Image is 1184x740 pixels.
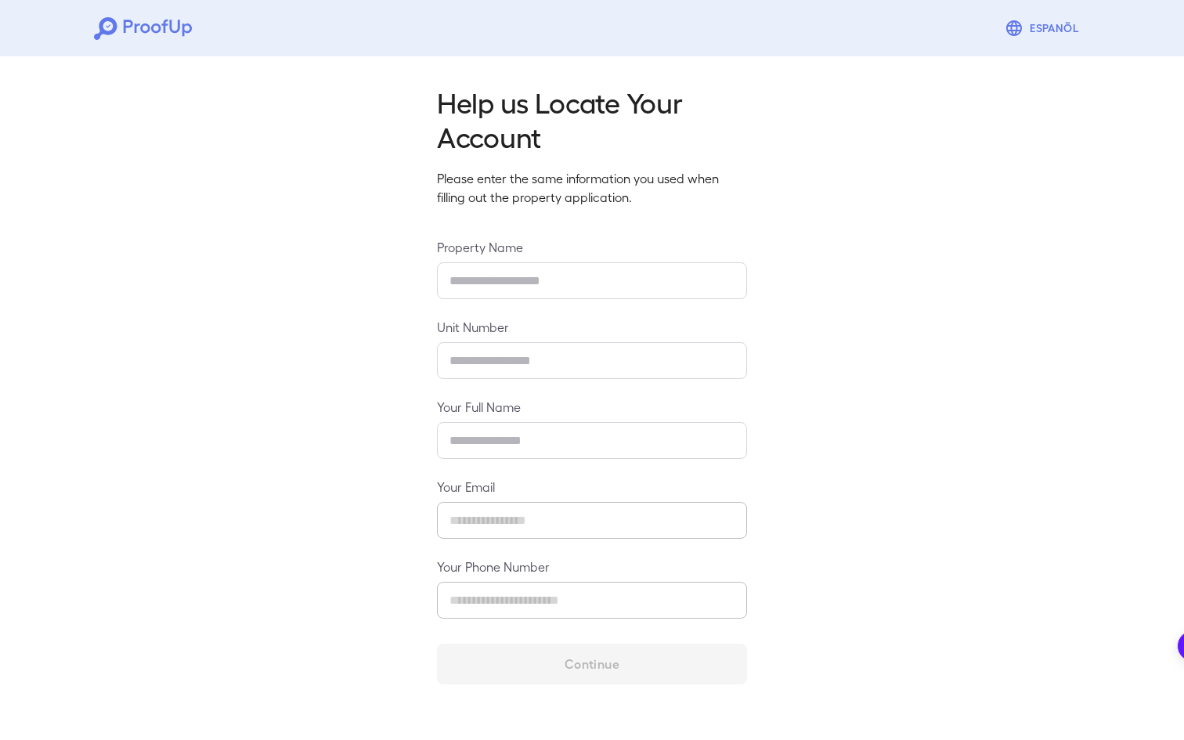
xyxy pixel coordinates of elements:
[437,85,747,153] h2: Help us Locate Your Account
[998,13,1090,44] button: Espanõl
[437,169,747,207] p: Please enter the same information you used when filling out the property application.
[437,318,747,336] label: Unit Number
[437,478,747,496] label: Your Email
[437,558,747,576] label: Your Phone Number
[437,238,747,256] label: Property Name
[437,398,747,416] label: Your Full Name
